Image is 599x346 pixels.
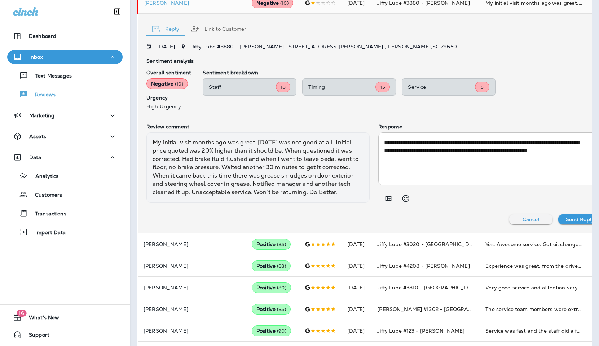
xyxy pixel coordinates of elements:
[7,187,123,202] button: Customers
[485,327,582,334] div: Service was fast and the staff did a fantastic job. There customer service is really great here. ...
[485,284,582,291] div: Very good service and attention very nice people and I’m happy my car works so well now.Thank you
[146,95,191,101] p: Urgency
[7,150,123,165] button: Data
[7,29,123,43] button: Dashboard
[377,306,500,312] span: [PERSON_NAME] #1302 - [GEOGRAPHIC_DATA]
[566,216,594,222] p: Send Reply
[277,306,286,312] span: ( 85 )
[277,285,286,291] span: ( 80 )
[22,332,49,341] span: Support
[29,154,41,160] p: Data
[252,239,291,250] div: Positive
[7,310,123,325] button: 16What's New
[485,262,582,270] div: Experience was great, from the drive up to end of service. Everything was throughly explained and...
[144,285,240,290] p: [PERSON_NAME]
[523,216,539,222] p: Cancel
[342,277,372,298] td: [DATE]
[342,255,372,277] td: [DATE]
[7,206,123,221] button: Transactions
[144,328,240,334] p: [PERSON_NAME]
[28,211,66,218] p: Transactions
[277,263,286,269] span: ( 88 )
[191,43,457,50] span: Jiffy Lube #3880 - [PERSON_NAME] - [STREET_ADDRESS][PERSON_NAME] , [PERSON_NAME] , SC 29650
[29,113,54,118] p: Marketing
[408,84,475,90] p: Service
[28,192,62,199] p: Customers
[342,298,372,320] td: [DATE]
[342,233,372,255] td: [DATE]
[377,263,470,269] span: Jiffy Lube #4208 - [PERSON_NAME]
[7,129,123,144] button: Assets
[146,124,370,130] p: Review comment
[377,328,464,334] span: Jiffy Lube #123 - [PERSON_NAME]
[7,50,123,64] button: Inbox
[485,241,582,248] div: Yes. Awesome service. Got oil change. I just recently had surgery, so I was unable to get out my ...
[377,284,480,291] span: Jiffy Lube #3810 - [GEOGRAPHIC_DATA]
[380,84,385,90] span: 15
[146,132,370,202] div: My initial visit months ago was great. [DATE] was not good at all. Initial price quoted was 20% h...
[252,260,291,271] div: Positive
[146,70,191,75] p: Overall sentiment
[107,4,127,19] button: Collapse Sidebar
[377,241,481,248] span: Jiffy Lube #3020 - [GEOGRAPHIC_DATA]
[281,84,286,90] span: 10
[29,54,43,60] p: Inbox
[381,191,396,206] button: Add in a premade template
[7,328,123,342] button: Support
[28,73,72,80] p: Text Messages
[29,33,56,39] p: Dashboard
[146,16,185,42] button: Reply
[144,241,240,247] p: [PERSON_NAME]
[28,229,66,236] p: Import Data
[146,78,188,89] div: Negative
[252,304,291,315] div: Positive
[185,16,252,42] button: Link to Customer
[252,325,291,336] div: Positive
[144,263,240,269] p: [PERSON_NAME]
[28,92,56,98] p: Reviews
[7,108,123,123] button: Marketing
[146,104,191,109] p: High Urgency
[22,315,59,323] span: What's New
[17,310,26,317] span: 16
[7,224,123,240] button: Import Data
[277,328,286,334] span: ( 90 )
[308,84,375,90] p: Timing
[209,84,276,90] p: Staff
[7,168,123,183] button: Analytics
[277,241,286,248] span: ( 85 )
[485,306,582,313] div: The service team members were extremely nice, and professional. The gentleman that helped me was ...
[398,191,413,206] button: Select an emoji
[157,44,175,49] p: [DATE]
[175,81,183,87] span: ( 10 )
[7,68,123,83] button: Text Messages
[509,214,552,224] button: Cancel
[342,320,372,342] td: [DATE]
[252,282,291,293] div: Positive
[144,306,240,312] p: [PERSON_NAME]
[7,87,123,102] button: Reviews
[29,133,46,139] p: Assets
[481,84,484,90] span: 5
[28,173,58,180] p: Analytics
